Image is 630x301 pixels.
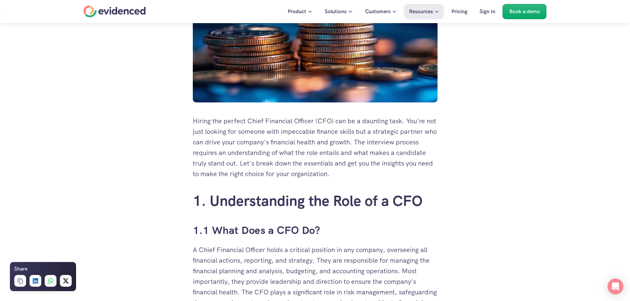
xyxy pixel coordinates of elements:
p: Customers [365,7,391,16]
p: Resources [409,7,433,16]
h3: 1.1 What Does a CFO Do? [193,223,438,238]
p: Solutions [325,7,347,16]
p: Pricing [451,7,467,16]
div: Open Intercom Messenger [608,279,623,294]
p: Sign In [480,7,495,16]
a: Book a demo [503,4,547,19]
p: Book a demo [509,7,540,16]
h6: Share [14,265,27,273]
p: Product [288,7,306,16]
a: Pricing [446,4,472,19]
a: Sign In [475,4,500,19]
a: Home [84,6,146,18]
h2: 1. Understanding the Role of a CFO [193,192,438,210]
p: Hiring the perfect Chief Financial Officer (CFO) can be a daunting task. You're not just looking ... [193,116,438,179]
